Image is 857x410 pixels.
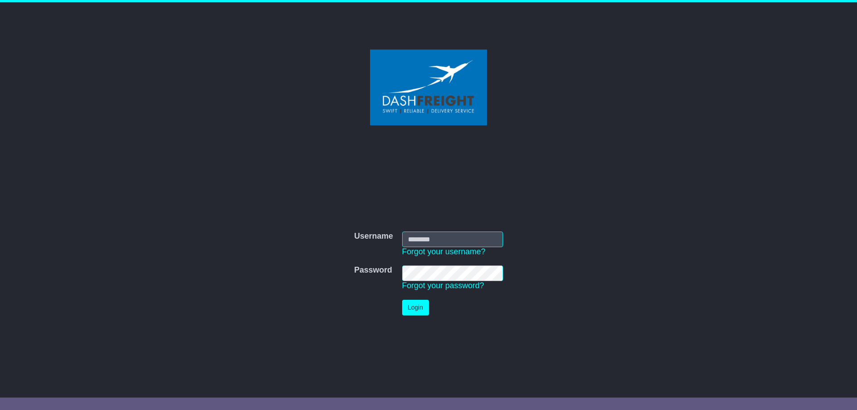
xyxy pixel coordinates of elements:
a: Forgot your password? [402,281,484,290]
label: Password [354,265,392,275]
button: Login [402,300,429,315]
img: Dash Freight [370,50,487,125]
label: Username [354,232,393,241]
a: Forgot your username? [402,247,486,256]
